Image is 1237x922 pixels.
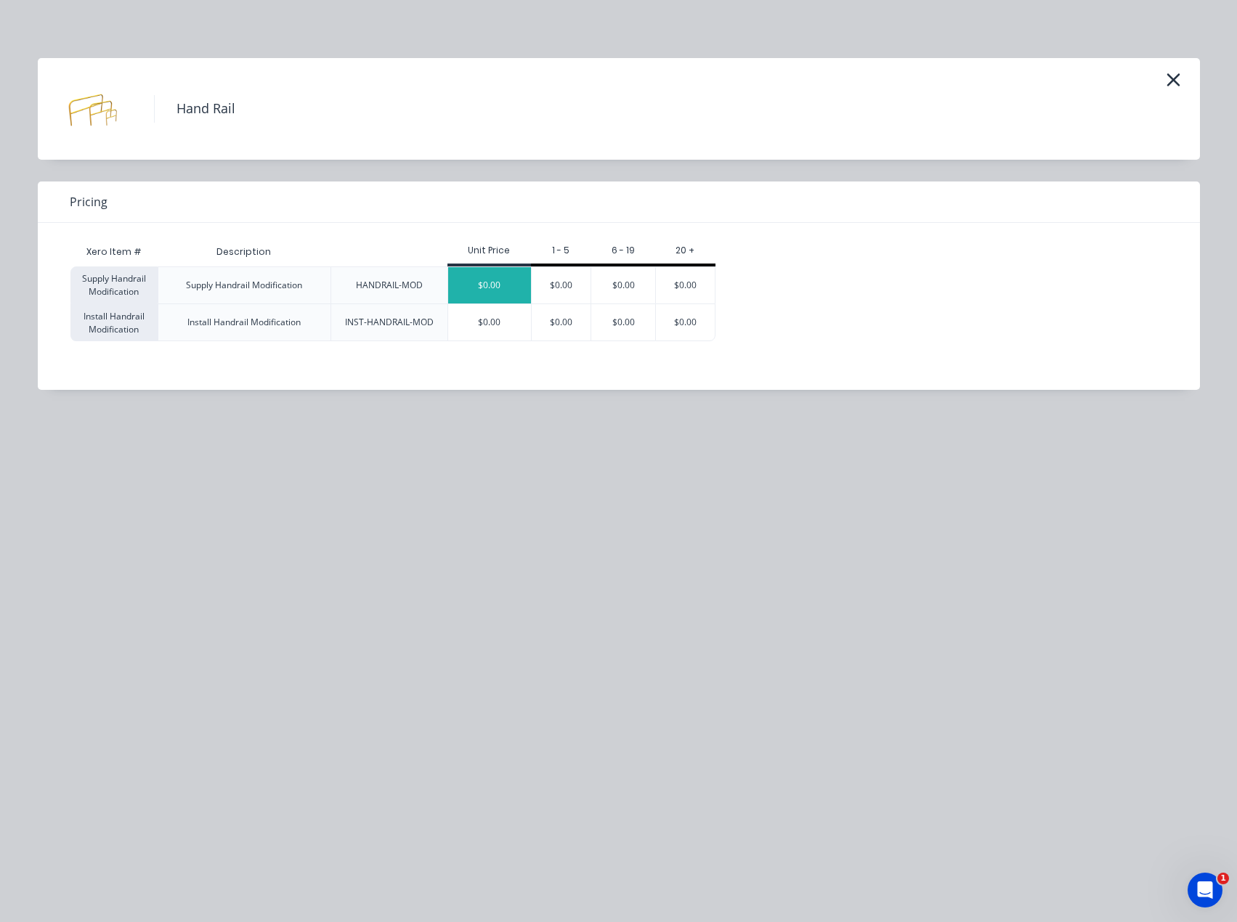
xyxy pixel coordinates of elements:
[532,304,591,340] div: $0.00
[447,244,531,257] div: Unit Price
[591,304,655,340] div: $0.00
[70,266,158,303] div: Supply Handrail Modification
[591,267,655,303] div: $0.00
[656,304,715,340] div: $0.00
[656,267,715,303] div: $0.00
[531,244,591,257] div: 1 - 5
[154,95,257,123] h4: Hand Rail
[356,279,423,292] div: HANDRAIL-MOD
[70,193,108,211] span: Pricing
[1217,873,1229,884] span: 1
[1188,873,1222,907] iframe: Intercom live chat
[205,234,283,270] div: Description
[448,304,531,340] div: $0.00
[186,279,302,292] div: Supply Handrail Modification
[655,244,715,257] div: 20 +
[60,73,132,145] img: Hand Rail
[187,316,301,329] div: Install Handrail Modification
[532,267,591,303] div: $0.00
[448,267,531,303] div: $0.00
[345,316,434,329] div: INST-HANDRAIL-MOD
[591,244,655,257] div: 6 - 19
[70,303,158,341] div: Install Handrail Modification
[70,237,158,266] div: Xero Item #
